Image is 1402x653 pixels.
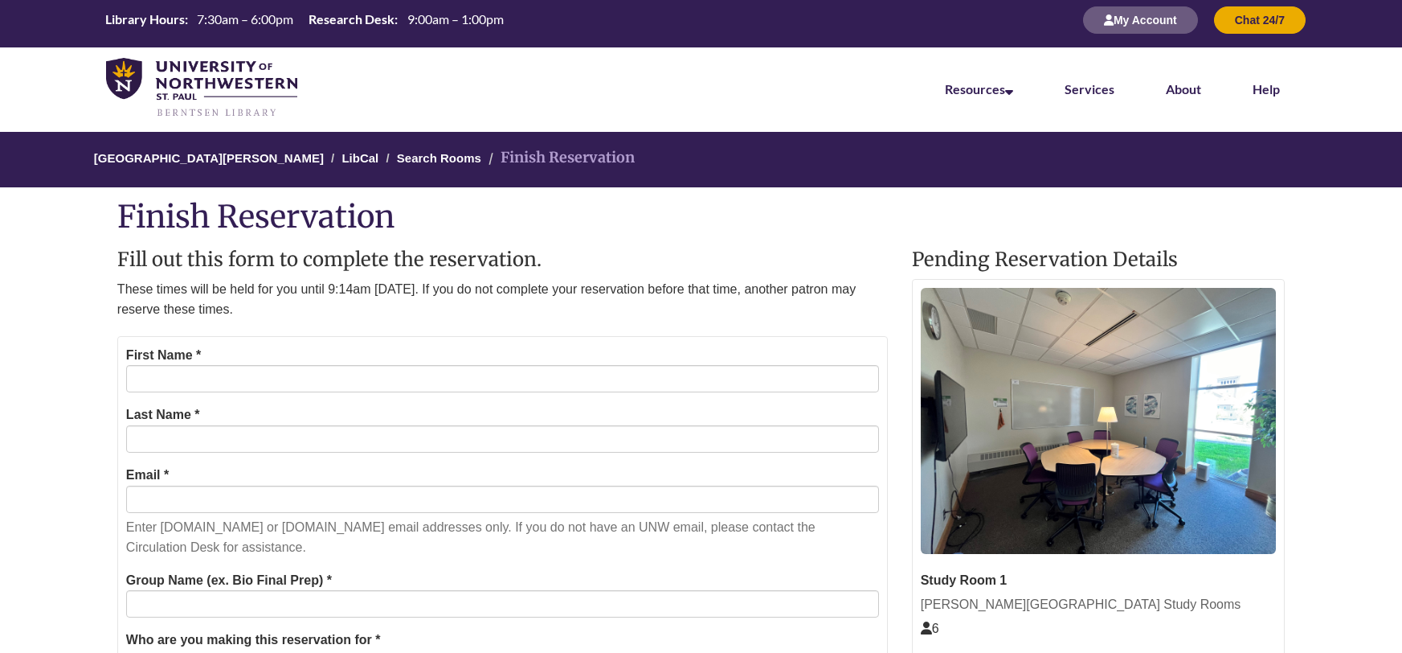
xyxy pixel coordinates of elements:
div: Study Room 1 [921,570,1276,591]
a: Help [1253,81,1280,97]
th: Library Hours: [99,10,190,28]
h2: Fill out this form to complete the reservation. [117,249,888,270]
span: The capacity of this space [921,622,939,635]
a: Chat 24/7 [1214,13,1306,27]
a: Services [1065,81,1114,97]
img: UNWSP Library Logo [106,58,297,118]
legend: Who are you making this reservation for * [126,630,879,651]
a: About [1166,81,1201,97]
p: Enter [DOMAIN_NAME] or [DOMAIN_NAME] email addresses only. If you do not have an UNW email, pleas... [126,517,879,558]
label: Group Name (ex. Bio Final Prep) * [126,570,332,591]
label: Last Name * [126,405,200,425]
a: My Account [1083,13,1198,27]
a: LibCal [341,151,378,165]
span: 7:30am – 6:00pm [197,11,293,27]
h2: Pending Reservation Details [912,249,1285,270]
img: Study Room 1 [921,288,1276,555]
a: Hours Today [99,10,509,30]
span: 9:00am – 1:00pm [407,11,504,27]
label: Email * [126,465,169,486]
a: Search Rooms [397,151,481,165]
p: These times will be held for you until 9:14am [DATE]. If you do not complete your reservation bef... [117,279,888,320]
a: [GEOGRAPHIC_DATA][PERSON_NAME] [94,151,324,165]
th: Research Desk: [302,10,400,28]
table: Hours Today [99,10,509,28]
li: Finish Reservation [484,146,635,170]
nav: Breadcrumb [117,132,1285,187]
div: [PERSON_NAME][GEOGRAPHIC_DATA] Study Rooms [921,594,1276,615]
label: First Name * [126,345,201,366]
button: Chat 24/7 [1214,6,1306,34]
h1: Finish Reservation [117,199,1285,233]
button: My Account [1083,6,1198,34]
a: Resources [945,81,1013,97]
